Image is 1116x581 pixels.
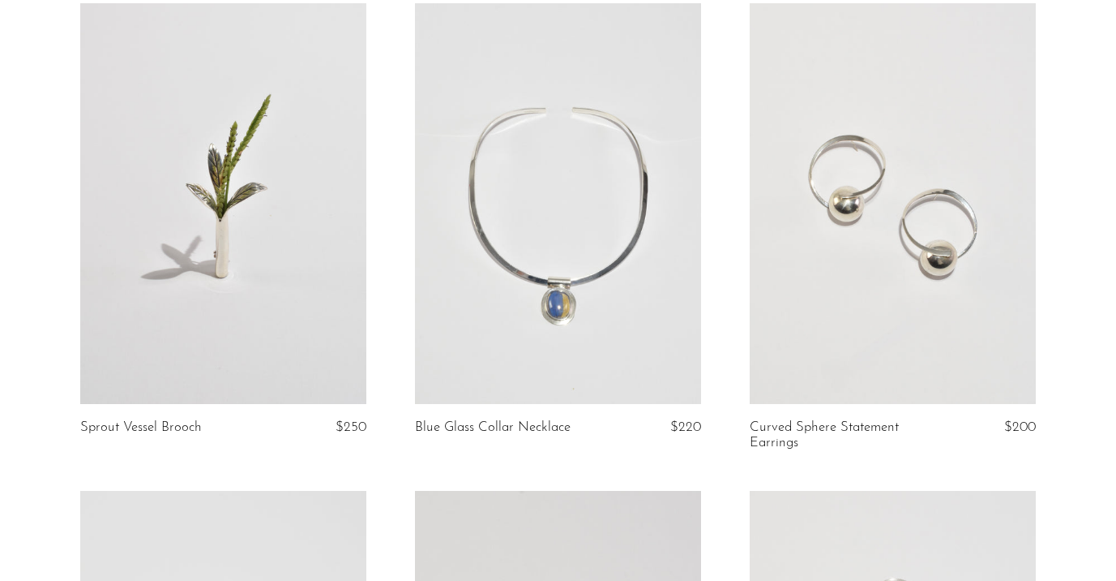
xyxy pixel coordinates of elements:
a: Curved Sphere Statement Earrings [750,420,940,450]
a: Blue Glass Collar Necklace [415,420,571,435]
a: Sprout Vessel Brooch [80,420,202,435]
span: $200 [1004,420,1036,434]
span: $220 [670,420,701,434]
span: $250 [336,420,366,434]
